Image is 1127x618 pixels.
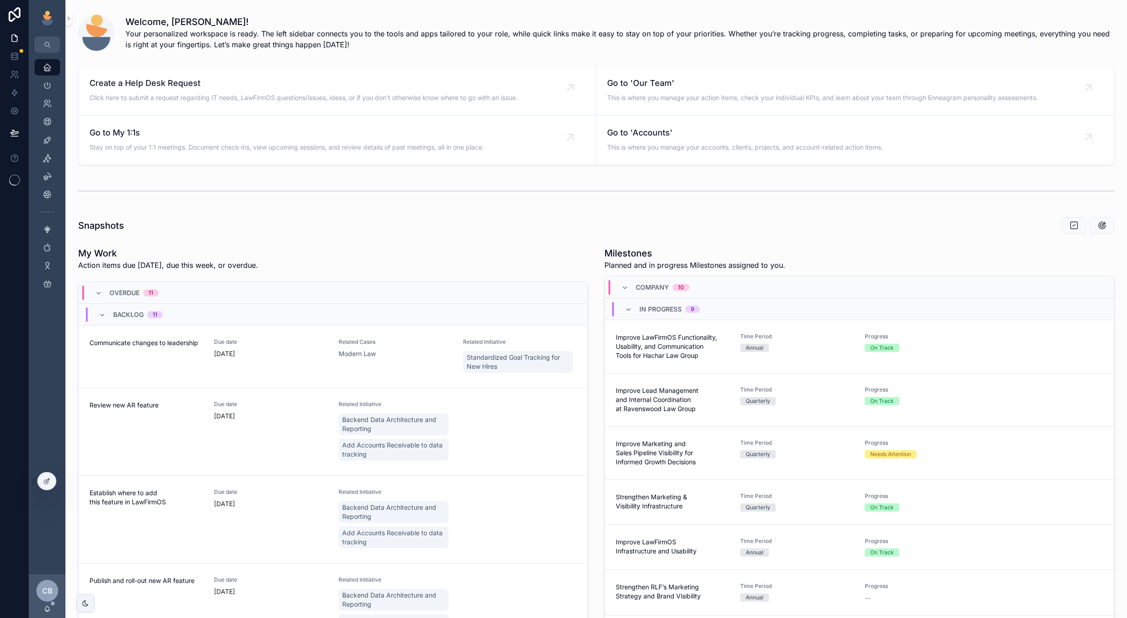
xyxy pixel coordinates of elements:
[339,413,449,435] a: Backend Data Architecture and Reporting
[214,499,235,508] p: [DATE]
[746,450,770,458] div: Quarterly
[605,570,1114,616] a: Strengthen RLF’s Marketing Strategy and Brand VisibilityTime PeriodAnnualProgress--
[339,488,452,496] span: Related Initiative
[865,492,978,500] span: Progress
[604,260,785,271] span: Planned and in progress Milestones assigned to you.
[870,344,894,352] div: On Track
[636,283,669,292] span: Company
[865,439,978,447] span: Progress
[90,143,484,152] span: Stay on top of your 1:1 meetings. Document check-ins, view upcoming sessions, and review details ...
[746,548,763,557] div: Annual
[870,548,894,557] div: On Track
[865,593,870,603] span: --
[639,305,682,314] span: In Progress
[607,143,883,152] span: This is where you manage your accounts, clients, projects, and account-related action items.
[79,66,596,116] a: Create a Help Desk RequestClick here to submit a request regarding IT needs, LawFirmOS questions/...
[78,219,124,232] h1: Snapshots
[214,338,328,346] span: Due date
[746,593,763,602] div: Annual
[40,11,55,25] img: App logo
[870,450,911,458] div: Needs Attention
[342,528,445,547] span: Add Accounts Receivable to data tracking
[29,53,65,304] div: scrollable content
[605,427,1114,480] a: Improve Marketing and Sales Pipeline Visibility for Informed Growth DecisionsTime PeriodQuarterly...
[125,28,1114,50] span: Your personalized workspace is ready. The left sidebar connects you to the tools and apps tailore...
[616,492,729,511] span: Strengthen Marketing & Visibility Infrastructure
[740,439,854,447] span: Time Period
[214,576,328,583] span: Due date
[616,439,729,467] span: Improve Marketing and Sales Pipeline Visibility for Informed Growth Decisions
[90,488,203,507] span: Establish where to add this feature in LawFirmOS
[342,441,445,459] span: Add Accounts Receivable to data tracking
[90,126,484,139] span: Go to My 1:1s
[616,583,729,601] span: Strengthen RLF’s Marketing Strategy and Brand Visibility
[865,386,978,393] span: Progress
[467,353,569,371] span: Standardized Goal Tracking for New Hires
[604,247,785,260] h1: Milestones
[870,503,894,512] div: On Track
[339,576,452,583] span: Related Initiative
[740,492,854,500] span: Time Period
[605,320,1114,373] a: Improve LawFirmOS Functionality, Usability, and Communication Tools for Hachar Law GroupTime Peri...
[90,93,518,102] span: Click here to submit a request regarding IT needs, LawFirmOS questions/issues, ideas, or if you d...
[746,397,770,405] div: Quarterly
[596,116,1114,165] a: Go to 'Accounts'This is where you manage your accounts, clients, projects, and account-related ac...
[339,527,449,548] a: Add Accounts Receivable to data tracking
[616,386,729,413] span: Improve Lead Management and Internal Coordination at Ravenswood Law Group
[153,311,157,318] div: 11
[616,538,729,556] span: Improve LawFirmOS Infrastructure and Usability
[90,576,203,585] span: Publish and roll-out new AR feature
[746,344,763,352] div: Annual
[90,77,518,90] span: Create a Help Desk Request
[607,77,1038,90] span: Go to 'Our Team'
[90,401,203,410] span: Review new AR feature
[740,538,854,545] span: Time Period
[214,349,235,358] p: [DATE]
[463,351,573,373] a: Standardized Goal Tracking for New Hires
[740,583,854,590] span: Time Period
[78,247,258,260] h1: My Work
[79,326,588,388] a: Communicate changes to leadershipDue date[DATE]Related CasesModern LawRelated InitiativeStandardi...
[149,289,153,296] div: 11
[616,333,729,360] span: Improve LawFirmOS Functionality, Usability, and Communication Tools for Hachar Law Group
[214,412,235,421] p: [DATE]
[865,538,978,545] span: Progress
[740,333,854,340] span: Time Period
[342,503,445,521] span: Backend Data Architecture and Reporting
[746,503,770,512] div: Quarterly
[79,388,588,476] a: Review new AR featureDue date[DATE]Related InitiativeBackend Data Architecture and ReportingAdd A...
[113,310,144,319] span: Backlog
[90,338,203,347] span: Communicate changes to leadership
[691,306,694,313] div: 9
[678,284,684,291] div: 10
[339,338,452,346] span: Related Cases
[342,591,445,609] span: Backend Data Architecture and Reporting
[110,288,140,297] span: Overdue
[339,589,449,611] a: Backend Data Architecture and Reporting
[79,476,588,563] a: Establish where to add this feature in LawFirmOSDue date[DATE]Related InitiativeBackend Data Arch...
[214,587,235,596] p: [DATE]
[339,401,452,408] span: Related Initiative
[339,501,449,523] a: Backend Data Architecture and Reporting
[214,401,328,408] span: Due date
[596,66,1114,116] a: Go to 'Our Team'This is where you manage your action items, check your individual KPIs, and learn...
[607,93,1038,102] span: This is where you manage your action items, check your individual KPIs, and learn about your team...
[463,338,577,346] span: Related Initiative
[125,15,1114,28] h1: Welcome, [PERSON_NAME]!
[870,397,894,405] div: On Track
[342,415,445,433] span: Backend Data Architecture and Reporting
[865,583,978,590] span: Progress
[214,488,328,496] span: Due date
[42,585,53,596] span: CB
[865,333,978,340] span: Progress
[79,116,596,165] a: Go to My 1:1sStay on top of your 1:1 meetings. Document check-ins, view upcoming sessions, and re...
[605,525,1114,570] a: Improve LawFirmOS Infrastructure and UsabilityTime PeriodAnnualProgressOn Track
[605,480,1114,525] a: Strengthen Marketing & Visibility InfrastructureTime PeriodQuarterlyProgressOn Track
[607,126,883,139] span: Go to 'Accounts'
[605,373,1114,427] a: Improve Lead Management and Internal Coordination at Ravenswood Law GroupTime PeriodQuarterlyProg...
[339,439,449,461] a: Add Accounts Receivable to data tracking
[78,260,258,271] p: Action items due [DATE], due this week, or overdue.
[339,349,376,358] a: Modern Law
[740,386,854,393] span: Time Period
